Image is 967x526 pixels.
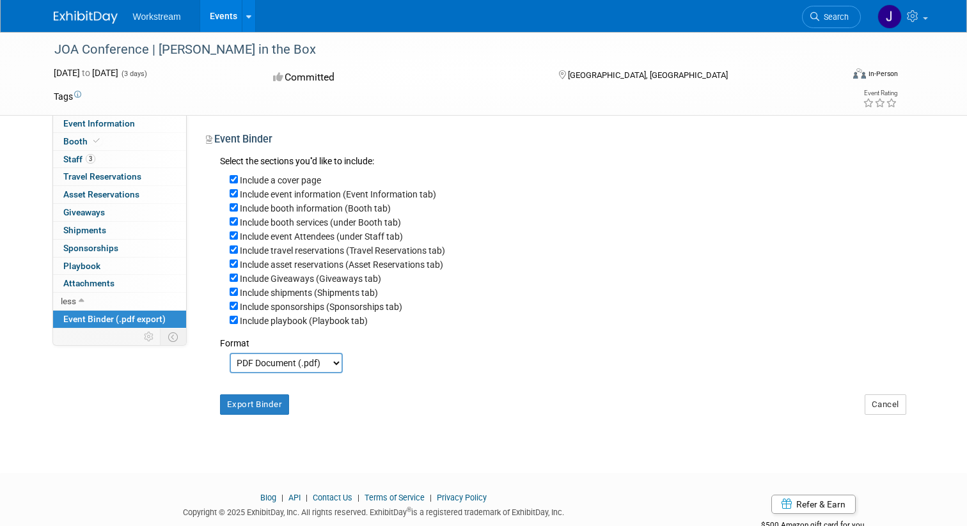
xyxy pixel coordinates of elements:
span: Booth [63,136,102,146]
img: ExhibitDay [54,11,118,24]
label: Include Giveaways (Giveaways tab) [240,274,381,284]
a: Shipments [53,222,186,239]
td: Tags [54,90,81,103]
div: Copyright © 2025 ExhibitDay, Inc. All rights reserved. ExhibitDay is a registered trademark of Ex... [54,504,694,518]
a: less [53,293,186,310]
div: Event Binder [206,132,904,151]
span: Giveaways [63,207,105,217]
span: Staff [63,154,95,164]
sup: ® [407,506,411,513]
span: Shipments [63,225,106,235]
a: Sponsorships [53,240,186,257]
a: Refer & Earn [771,495,856,514]
div: Committed [269,66,538,89]
span: | [427,493,435,502]
a: Terms of Service [365,493,425,502]
label: Include a cover page [240,175,321,185]
a: Playbook [53,258,186,275]
span: Event Binder (.pdf export) [63,314,166,324]
a: Event Binder (.pdf export) [53,311,186,328]
div: Format [220,327,904,350]
a: Giveaways [53,204,186,221]
label: Include travel reservations (Travel Reservations tab) [240,245,445,256]
img: Format-Inperson.png [853,68,866,79]
span: to [80,68,92,78]
div: Select the sections you''d like to include: [220,155,904,169]
a: Attachments [53,275,186,292]
span: | [278,493,287,502]
span: less [61,296,76,306]
img: Jacob Davis [877,4,902,29]
a: Search [802,6,861,28]
span: Travel Reservations [63,171,141,182]
span: Event Information [63,118,135,128]
div: In-Person [868,69,898,79]
a: Contact Us [313,493,352,502]
label: Include booth services (under Booth tab) [240,217,401,228]
button: Cancel [865,394,906,415]
span: Workstream [133,12,181,22]
label: Include shipments (Shipments tab) [240,288,378,298]
a: Asset Reservations [53,186,186,203]
span: 3 [86,154,95,164]
label: Include booth information (Booth tab) [240,203,391,213]
a: Event Information [53,115,186,132]
a: Privacy Policy [437,493,487,502]
span: | [303,493,311,502]
span: Sponsorships [63,243,118,253]
span: Attachments [63,278,114,288]
label: Include event information (Event Information tab) [240,189,436,199]
span: (3 days) [120,70,147,78]
label: Include asset reservations (Asset Reservations tab) [240,259,443,270]
td: Personalize Event Tab Strip [138,329,161,345]
span: Asset Reservations [63,189,139,199]
label: Include sponsorships (Sponsorships tab) [240,302,402,312]
span: | [354,493,363,502]
button: Export Binder [220,394,290,415]
a: Booth [53,133,186,150]
label: Include playbook (Playbook tab) [240,316,368,326]
span: [GEOGRAPHIC_DATA], [GEOGRAPHIC_DATA] [568,70,728,80]
div: Event Format [773,66,898,86]
td: Toggle Event Tabs [160,329,186,345]
a: Travel Reservations [53,168,186,185]
span: [DATE] [DATE] [54,68,118,78]
i: Booth reservation complete [93,137,100,144]
div: Event Rating [863,90,897,97]
div: JOA Conference | [PERSON_NAME] in the Box [50,38,826,61]
a: Blog [260,493,276,502]
label: Include event Attendees (under Staff tab) [240,231,403,242]
a: Staff3 [53,151,186,168]
span: Search [819,12,849,22]
a: API [288,493,301,502]
span: Playbook [63,261,100,271]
